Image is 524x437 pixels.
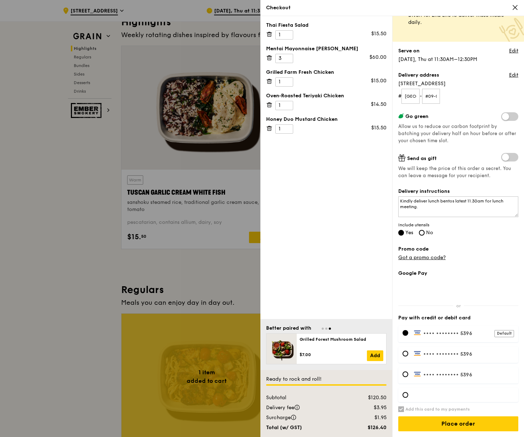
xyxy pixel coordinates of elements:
div: Checkout [266,4,518,11]
img: Payment by Visa [414,371,421,376]
div: Oven‑Roasted Teriyaki Chicken [266,92,386,99]
h6: Add this card to my payments [405,406,470,412]
span: Yes [405,230,413,236]
label: •••• 5396 [414,371,514,378]
div: Mentai Mayonnaise [PERSON_NAME] [266,45,386,52]
form: # - [398,89,518,104]
img: Payment by Visa [414,351,421,356]
div: Total (w/ GST) [262,424,348,431]
iframe: Secure payment button frame [398,281,518,297]
span: •••• •••• [423,330,447,336]
iframe: Secure card payment input frame [414,392,514,398]
span: Include utensils [398,222,518,228]
a: Got a promo code? [398,255,446,261]
label: Delivery address [398,72,439,79]
span: [STREET_ADDRESS] [398,80,518,87]
span: We will keep the price of this order a secret. You can leave a message for your recipient. [398,165,518,179]
div: $15.50 [371,30,386,37]
input: Place order [398,416,518,431]
div: Delivery fee [262,404,348,411]
span: Go to slide 1 [322,328,324,330]
input: No [419,230,425,236]
div: Subtotal [262,394,348,401]
label: •••• 5396 [414,351,514,357]
div: $3.95 [348,404,391,411]
label: Serve on [398,47,420,55]
div: $1.95 [348,414,391,421]
label: Delivery instructions [398,188,518,195]
span: No [426,230,433,236]
span: •••• •••• [423,351,447,357]
div: Thai Fiesta Salad [266,22,386,29]
img: Meal donation [499,18,524,43]
label: •••• 5396 [414,330,514,336]
div: Ready to rock and roll! [266,376,386,383]
div: $7.00 [300,352,367,358]
a: Add [367,350,383,361]
label: Google Pay [398,270,518,277]
span: Allow us to reduce our carbon footprint by batching your delivery half an hour before or after yo... [398,124,516,144]
div: Honey Duo Mustard Chicken [266,116,386,123]
div: Grilled Forest Mushroom Salad [300,336,383,342]
div: $14.50 [371,101,386,108]
span: •••• •••• [423,372,447,378]
div: Default [494,330,514,337]
a: Edit [509,72,518,79]
label: Promo code [398,246,518,253]
div: Better paired with [266,325,311,332]
span: [DATE], Thu at 11:30AM–12:30PM [398,56,477,62]
input: Floor [401,89,420,104]
div: $120.50 [348,394,391,401]
span: Go green [405,113,429,119]
span: Go to slide 2 [325,328,327,330]
div: $15.50 [371,124,386,132]
label: Pay with credit or debit card [398,314,518,322]
span: Send as gift [407,155,437,161]
input: Add this card to my payments [398,406,404,412]
a: Edit [509,47,518,55]
div: Grilled Farm Fresh Chicken [266,69,386,76]
img: Payment by Visa [414,330,421,335]
div: $15.00 [371,77,386,84]
input: Unit [422,89,440,104]
input: Yes [398,230,404,236]
span: Go to slide 3 [329,328,331,330]
div: $60.00 [369,54,386,61]
div: $126.40 [348,424,391,431]
div: Surcharge [262,414,348,421]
